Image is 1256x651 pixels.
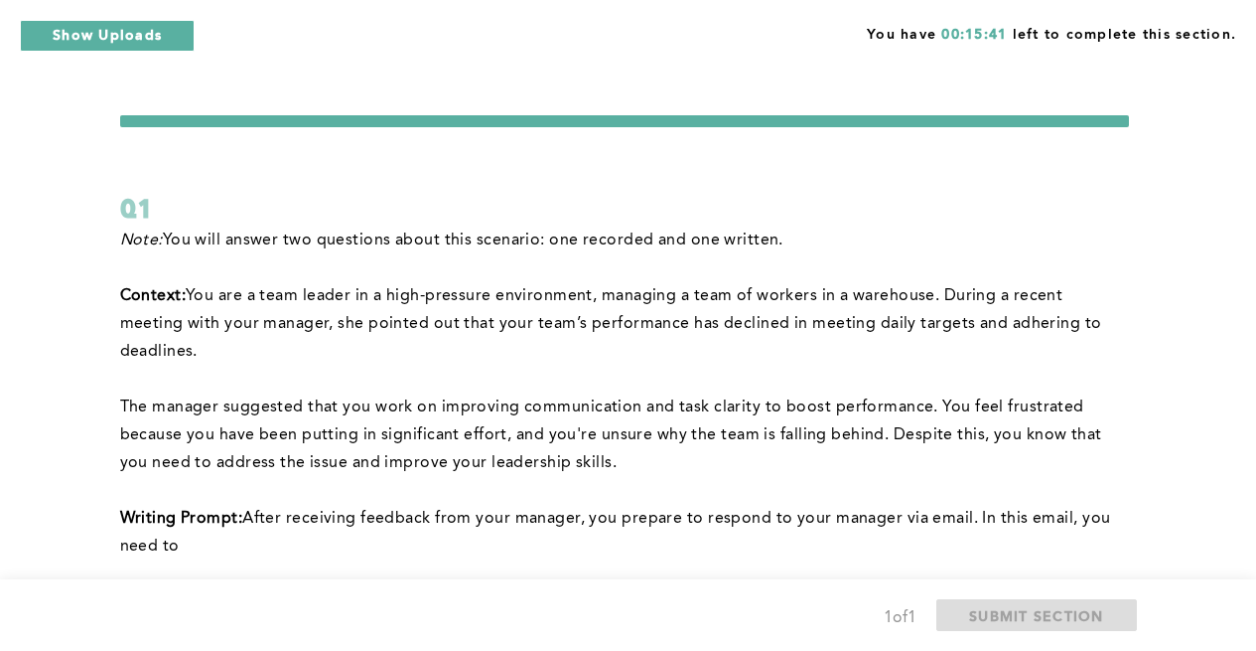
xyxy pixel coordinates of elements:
[120,400,1107,471] span: The manager suggested that you work on improving communication and task clarity to boost performa...
[884,604,916,632] div: 1 of 1
[936,599,1137,631] button: SUBMIT SECTION
[20,20,195,52] button: Show Uploads
[867,20,1236,45] span: You have left to complete this section.
[120,227,1129,254] p: You will answer two questions about this scenario: one recorded and one written.
[120,511,1115,555] span: After receiving feedback from your manager, you prepare to respond to your manager via email. In ...
[120,191,1129,227] div: Q1
[120,511,238,527] strong: Writing Prompt
[969,606,1104,625] span: SUBMIT SECTION
[120,288,187,304] strong: Context:
[941,28,1007,42] span: 00:15:41
[238,511,242,527] strong: :
[120,233,163,248] em: Note:
[120,288,1106,360] span: You are a team leader in a high-pressure environment, managing a team of workers in a warehouse. ...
